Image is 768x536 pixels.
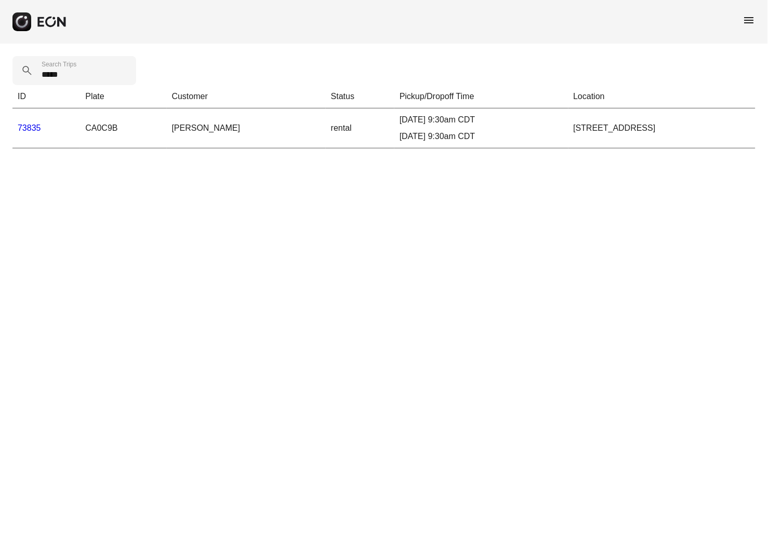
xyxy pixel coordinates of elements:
div: [DATE] 9:30am CDT [400,114,563,126]
th: Plate [80,85,166,108]
label: Search Trips [42,60,76,68]
td: [STREET_ADDRESS] [568,108,756,148]
td: CA0C9B [80,108,166,148]
th: ID [12,85,80,108]
th: Status [326,85,394,108]
th: Customer [167,85,326,108]
span: menu [743,14,756,26]
th: Pickup/Dropoff Time [394,85,568,108]
th: Location [568,85,756,108]
a: 73835 [18,123,41,132]
td: [PERSON_NAME] [167,108,326,148]
td: rental [326,108,394,148]
div: [DATE] 9:30am CDT [400,130,563,143]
